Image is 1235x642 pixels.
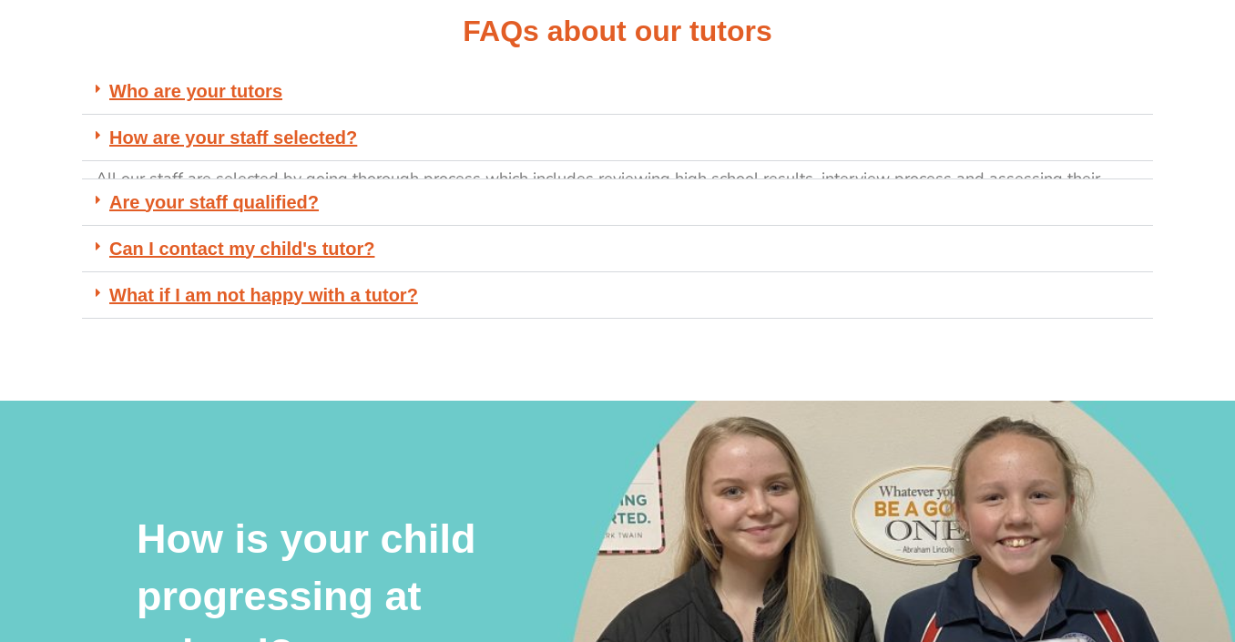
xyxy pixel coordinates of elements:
div: Can I contact my child's tutor? [82,226,1153,272]
a: What if I am not happy with a tutor? [109,285,418,305]
div: How are your staff selected? [82,161,1153,178]
p: All our staff are selected by going thorough process which includes reviewing high school results... [96,164,1139,225]
a: Who are your tutors [109,81,282,101]
iframe: Chat Widget [923,436,1235,642]
div: Are your staff qualified? [82,179,1153,226]
div: Who are your tutors [82,68,1153,115]
a: How are your staff selected? [109,127,357,148]
a: Can I contact my child's tutor? [109,239,374,259]
div: What if I am not happy with a tutor? [82,272,1153,319]
div: How are your staff selected? [82,115,1153,161]
h2: FAQs about our tutors [82,13,1153,51]
a: Are your staff qualified? [109,192,319,212]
